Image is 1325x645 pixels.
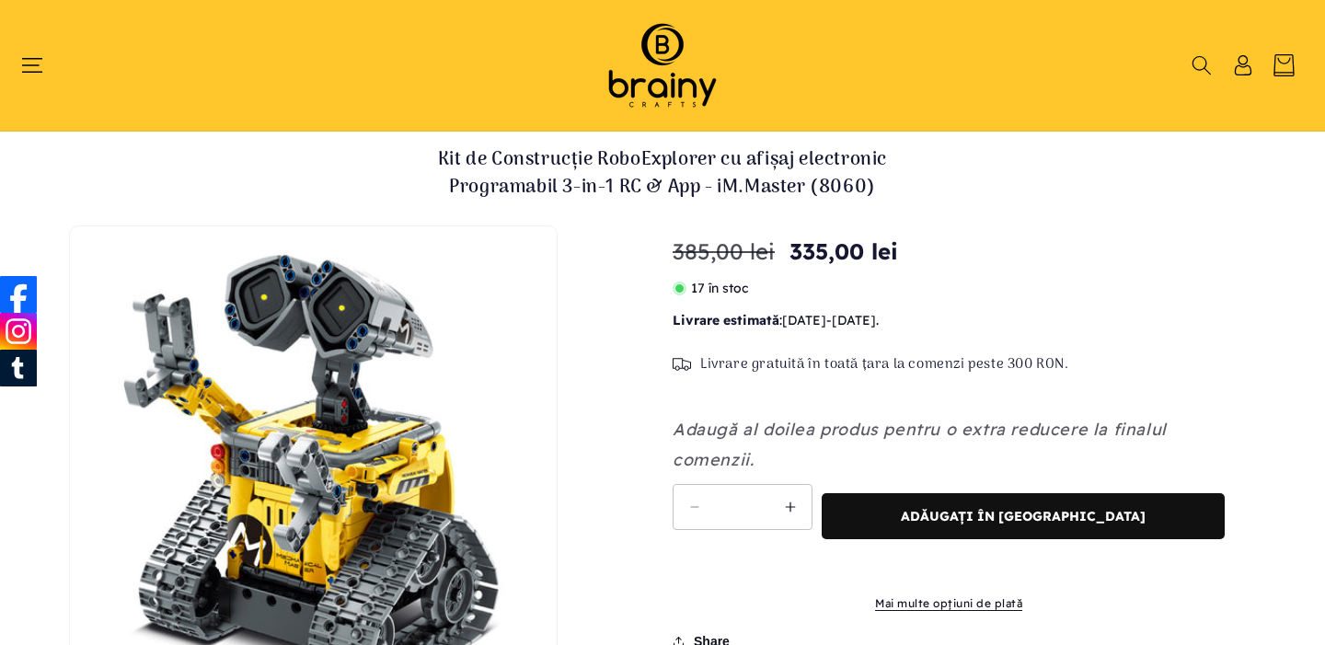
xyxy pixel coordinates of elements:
span: Adăugați în [GEOGRAPHIC_DATA] [901,509,1146,524]
span: [DATE] [832,312,876,328]
span: [DATE] [782,312,826,328]
span: 335,00 lei [789,235,898,268]
summary: Meniu [29,55,52,75]
p: : - . [673,309,1225,332]
p: 17 în stoc [673,277,1225,300]
summary: Căutați [1190,55,1213,75]
s: 385,00 lei [673,235,775,268]
span: Livrare gratuită în toată țara la comenzi peste 300 RON. [700,356,1069,374]
a: Mai multe opțiuni de plată [673,595,1225,612]
img: Brainy Crafts [584,18,741,112]
b: Livrare estimată [673,312,779,328]
button: Adăugați în [GEOGRAPHIC_DATA] [822,493,1225,539]
h1: Kit de Construcție RoboExplorer cu afișaj electronic Programabil 3-in-1 RC & App - iM.Master (8060) [386,146,939,202]
em: Adaugă al doilea produs pentru o extra reducere la finalul comenzii. [673,419,1167,469]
